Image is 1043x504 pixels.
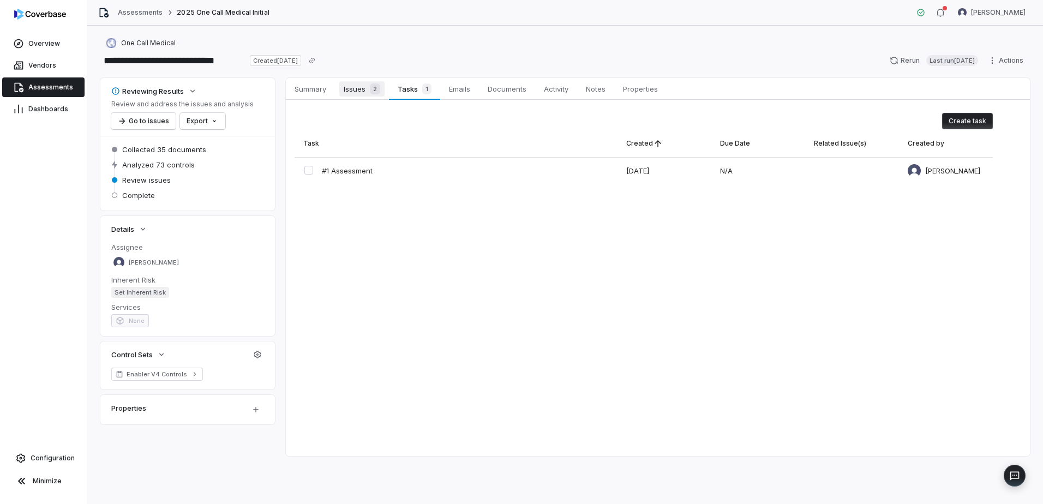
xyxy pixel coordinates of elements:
[111,287,169,298] span: Set Inherent Risk
[883,52,985,69] button: RerunLast run[DATE]
[108,219,151,239] button: Details
[111,113,176,129] button: Go to issues
[111,350,153,359] span: Control Sets
[180,113,225,129] button: Export
[971,8,1026,17] span: [PERSON_NAME]
[626,139,653,147] div: Created
[28,61,56,70] span: Vendors
[129,259,179,267] span: [PERSON_NAME]
[393,81,435,97] span: Tasks
[303,139,319,147] div: Task
[122,160,195,170] span: Analyzed 73 controls
[2,99,85,119] a: Dashboards
[33,477,62,485] span: Minimize
[28,105,68,113] span: Dashboards
[113,257,124,268] img: Kourtney Shields avatar
[250,55,301,66] span: Created [DATE]
[4,448,82,468] a: Configuration
[122,175,171,185] span: Review issues
[926,55,978,66] span: Last run [DATE]
[4,470,82,492] button: Minimize
[108,345,169,364] button: Control Sets
[31,454,75,463] span: Configuration
[925,166,980,175] span: [PERSON_NAME]
[908,164,921,177] img: Kourtney Shields avatar
[111,275,264,285] dt: Inherent Risk
[370,83,380,94] span: 2
[28,83,73,92] span: Assessments
[908,139,944,147] div: Created by
[302,51,322,70] button: Copy link
[28,39,60,48] span: Overview
[720,139,750,147] div: Due Date
[111,302,264,312] dt: Services
[339,81,385,97] span: Issues
[951,4,1032,21] button: Kourtney Shields avatar[PERSON_NAME]
[322,166,373,176] span: #1 Assessment
[626,166,650,175] span: [DATE]
[14,9,66,20] img: logo-D7KZi-bG.svg
[108,81,200,101] button: Reviewing Results
[111,86,184,96] div: Reviewing Results
[103,33,179,53] button: https://onecallcm.com/One Call Medical
[122,190,155,200] span: Complete
[619,82,662,96] span: Properties
[985,52,1030,69] button: Actions
[111,368,203,381] a: Enabler V4 Controls
[111,224,134,234] span: Details
[290,82,331,96] span: Summary
[814,139,866,147] div: Related Issue(s)
[111,242,264,252] dt: Assignee
[2,77,85,97] a: Assessments
[483,82,531,96] span: Documents
[121,39,176,47] span: One Call Medical
[540,82,573,96] span: Activity
[958,8,967,17] img: Kourtney Shields avatar
[111,100,254,109] p: Review and address the issues and analysis
[177,8,269,17] span: 2025 One Call Medical Initial
[720,166,733,175] span: N/A
[445,82,475,96] span: Emails
[422,83,431,94] span: 1
[942,113,993,129] button: Create task
[2,34,85,53] a: Overview
[127,370,188,379] span: Enabler V4 Controls
[2,56,85,75] a: Vendors
[582,82,610,96] span: Notes
[118,8,163,17] a: Assessments
[122,145,206,154] span: Collected 35 documents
